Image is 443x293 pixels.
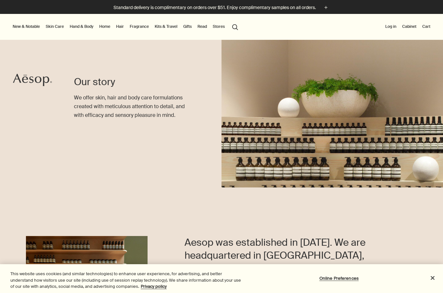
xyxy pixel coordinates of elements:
[384,14,432,40] nav: supplementary
[141,284,167,289] a: More information about your privacy, opens in a new tab
[319,272,359,285] button: Online Preferences, Opens the preference center dialog
[185,236,369,288] h2: Aesop was established in [DATE]. We are headquartered in [GEOGRAPHIC_DATA], and have offices and ...
[128,23,150,30] a: Fragrance
[11,72,54,90] a: Aesop
[182,23,193,30] a: Gifts
[401,23,418,30] a: Cabinet
[425,271,440,285] button: Close
[11,14,241,40] nav: primary
[114,4,316,11] p: Standard delivery is complimentary on orders over $51. Enjoy complimentary samples on all orders.
[13,73,52,86] svg: Aesop
[115,23,125,30] a: Hair
[10,271,244,290] div: This website uses cookies (and similar technologies) to enhance user experience, for advertising,...
[98,23,112,30] a: Home
[68,23,95,30] a: Hand & Body
[211,23,226,30] button: Stores
[74,93,196,120] p: We offer skin, hair and body care formulations created with meticulous attention to detail, and w...
[421,23,432,30] button: Cart
[221,40,443,187] img: Aesop products on shelf below a pot plant.
[11,23,41,30] button: New & Notable
[153,23,179,30] a: Kits & Travel
[196,23,208,30] a: Read
[44,23,65,30] a: Skin Care
[229,20,241,33] button: Open search
[114,4,329,11] button: Standard delivery is complimentary on orders over $51. Enjoy complimentary samples on all orders.
[74,75,196,88] h1: Our story
[384,23,398,30] button: Log in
